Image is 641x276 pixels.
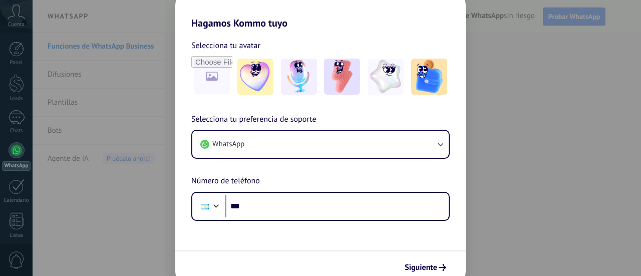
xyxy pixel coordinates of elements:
[405,264,437,271] span: Siguiente
[281,59,317,95] img: -2.jpeg
[324,59,360,95] img: -3.jpeg
[400,259,451,276] button: Siguiente
[411,59,447,95] img: -5.jpeg
[195,196,214,217] div: Argentina: + 54
[191,175,260,188] span: Número de teléfono
[191,113,316,126] span: Selecciona tu preferencia de soporte
[368,59,404,95] img: -4.jpeg
[237,59,273,95] img: -1.jpeg
[212,139,244,149] span: WhatsApp
[192,131,449,158] button: WhatsApp
[191,39,260,52] span: Selecciona tu avatar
